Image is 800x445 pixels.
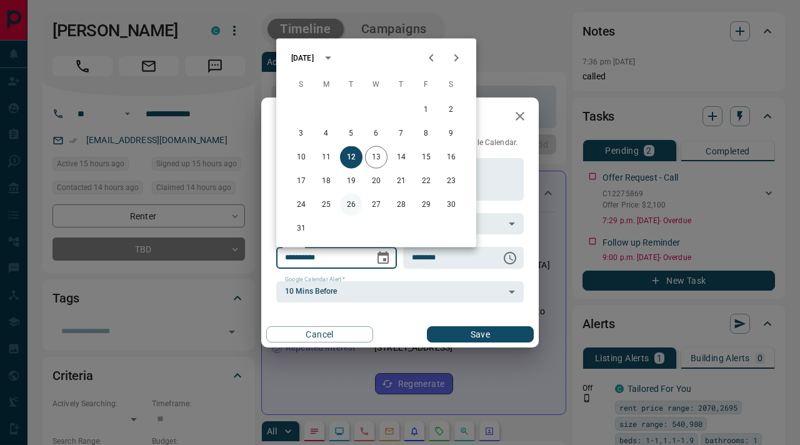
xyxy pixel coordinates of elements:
[340,170,362,192] button: 19
[415,72,437,97] span: Friday
[290,146,312,169] button: 10
[440,194,462,216] button: 30
[291,52,314,64] div: [DATE]
[290,217,312,240] button: 31
[276,281,524,302] div: 10 Mins Before
[440,122,462,145] button: 9
[440,170,462,192] button: 23
[315,170,337,192] button: 18
[390,72,412,97] span: Thursday
[444,46,469,71] button: Next month
[415,122,437,145] button: 8
[365,146,387,169] button: 13
[497,246,522,271] button: Choose time, selected time is 9:00 PM
[365,72,387,97] span: Wednesday
[340,194,362,216] button: 26
[390,122,412,145] button: 7
[415,194,437,216] button: 29
[365,170,387,192] button: 20
[365,194,387,216] button: 27
[371,246,396,271] button: Choose date, selected date is Aug 12, 2025
[415,170,437,192] button: 22
[340,122,362,145] button: 5
[290,194,312,216] button: 24
[315,122,337,145] button: 4
[440,99,462,121] button: 2
[315,194,337,216] button: 25
[290,122,312,145] button: 3
[440,72,462,97] span: Saturday
[415,146,437,169] button: 15
[390,170,412,192] button: 21
[440,146,462,169] button: 16
[290,170,312,192] button: 17
[340,146,362,169] button: 12
[290,72,312,97] span: Sunday
[365,122,387,145] button: 6
[315,72,337,97] span: Monday
[415,99,437,121] button: 1
[427,326,534,342] button: Save
[261,97,342,137] h2: Edit Task
[390,194,412,216] button: 28
[419,46,444,71] button: Previous month
[285,276,345,284] label: Google Calendar Alert
[390,146,412,169] button: 14
[266,326,373,342] button: Cancel
[315,146,337,169] button: 11
[340,72,362,97] span: Tuesday
[317,47,339,69] button: calendar view is open, switch to year view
